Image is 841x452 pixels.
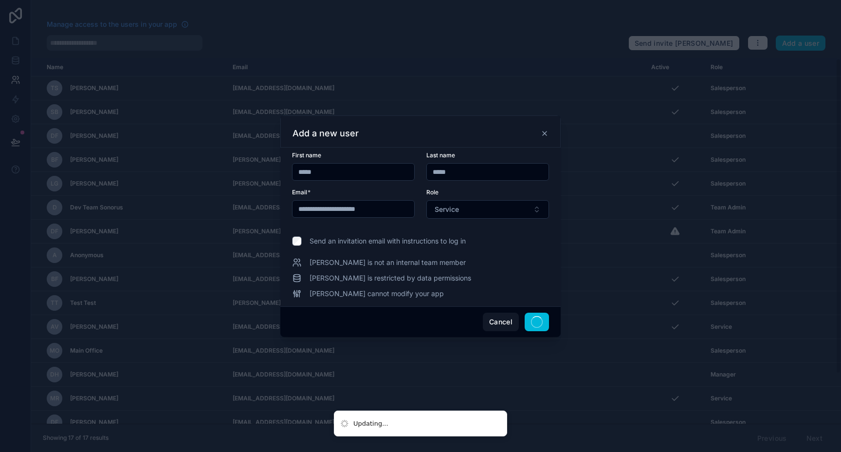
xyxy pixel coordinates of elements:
[483,313,519,331] button: Cancel
[353,419,388,429] div: Updating...
[310,258,466,267] span: [PERSON_NAME] is not an internal team member
[293,128,359,139] h3: Add a new user
[435,205,459,214] span: Service
[426,151,455,159] span: Last name
[426,200,549,219] button: Select Button
[292,151,321,159] span: First name
[310,289,444,299] span: [PERSON_NAME] cannot modify your app
[310,273,471,283] span: [PERSON_NAME] is restricted by data permissions
[292,188,307,196] span: Email
[310,236,466,246] span: Send an invitation email with instructions to log in
[426,188,439,196] span: Role
[292,236,302,246] input: Send an invitation email with instructions to log in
